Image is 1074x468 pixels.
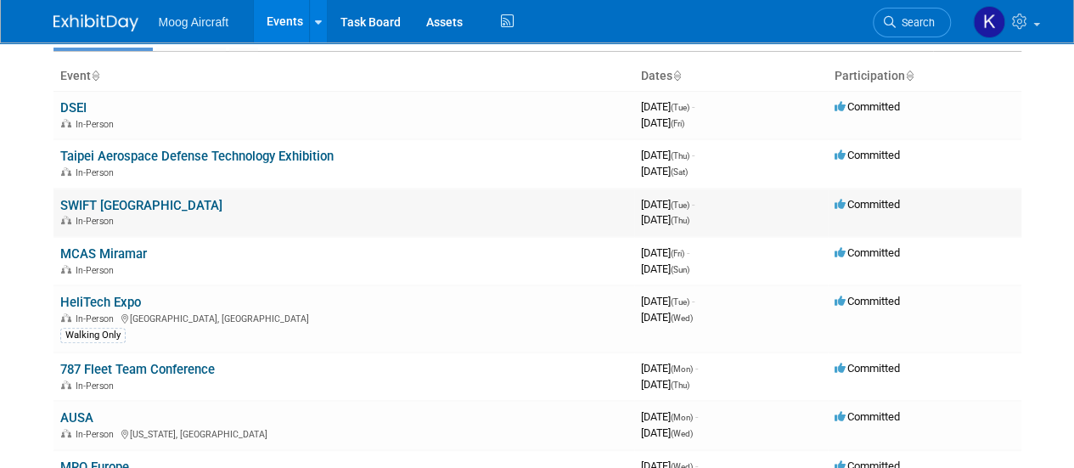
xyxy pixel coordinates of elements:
[692,100,694,113] span: -
[60,362,215,377] a: 787 Fleet Team Conference
[641,426,693,439] span: [DATE]
[61,216,71,224] img: In-Person Event
[76,167,119,178] span: In-Person
[61,429,71,437] img: In-Person Event
[671,103,689,112] span: (Tue)
[835,246,900,259] span: Committed
[671,381,689,390] span: (Thu)
[692,149,694,161] span: -
[835,362,900,375] span: Committed
[60,328,126,343] div: Walking Only
[835,295,900,307] span: Committed
[641,311,693,324] span: [DATE]
[91,69,99,82] a: Sort by Event Name
[76,119,119,130] span: In-Person
[61,119,71,127] img: In-Person Event
[973,6,1005,38] img: Kelsey Blackley
[835,100,900,113] span: Committed
[641,149,694,161] span: [DATE]
[695,410,698,423] span: -
[671,119,684,128] span: (Fri)
[61,313,71,322] img: In-Person Event
[672,69,681,82] a: Sort by Start Date
[60,426,627,440] div: [US_STATE], [GEOGRAPHIC_DATA]
[671,364,693,374] span: (Mon)
[835,410,900,423] span: Committed
[634,62,828,91] th: Dates
[76,429,119,440] span: In-Person
[671,167,688,177] span: (Sat)
[641,198,694,211] span: [DATE]
[53,62,634,91] th: Event
[671,313,693,323] span: (Wed)
[641,246,689,259] span: [DATE]
[641,410,698,423] span: [DATE]
[641,213,689,226] span: [DATE]
[641,262,689,275] span: [DATE]
[76,265,119,276] span: In-Person
[159,15,228,29] span: Moog Aircraft
[61,381,71,389] img: In-Person Event
[60,410,93,426] a: AUSA
[835,198,900,211] span: Committed
[53,14,138,31] img: ExhibitDay
[641,116,684,129] span: [DATE]
[671,297,689,307] span: (Tue)
[896,16,935,29] span: Search
[641,378,689,391] span: [DATE]
[61,167,71,176] img: In-Person Event
[60,246,147,262] a: MCAS Miramar
[60,198,222,213] a: SWIFT [GEOGRAPHIC_DATA]
[60,311,627,324] div: [GEOGRAPHIC_DATA], [GEOGRAPHIC_DATA]
[60,100,87,116] a: DSEI
[692,198,694,211] span: -
[76,313,119,324] span: In-Person
[641,100,694,113] span: [DATE]
[671,216,689,225] span: (Thu)
[835,149,900,161] span: Committed
[60,295,141,310] a: HeliTech Expo
[671,249,684,258] span: (Fri)
[695,362,698,375] span: -
[641,295,694,307] span: [DATE]
[76,381,119,392] span: In-Person
[873,8,951,37] a: Search
[671,429,693,438] span: (Wed)
[671,200,689,210] span: (Tue)
[60,149,334,164] a: Taipei Aerospace Defense Technology Exhibition
[671,265,689,274] span: (Sun)
[671,151,689,161] span: (Thu)
[671,413,693,422] span: (Mon)
[692,295,694,307] span: -
[641,165,688,178] span: [DATE]
[641,362,698,375] span: [DATE]
[687,246,689,259] span: -
[905,69,914,82] a: Sort by Participation Type
[828,62,1021,91] th: Participation
[76,216,119,227] span: In-Person
[61,265,71,273] img: In-Person Event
